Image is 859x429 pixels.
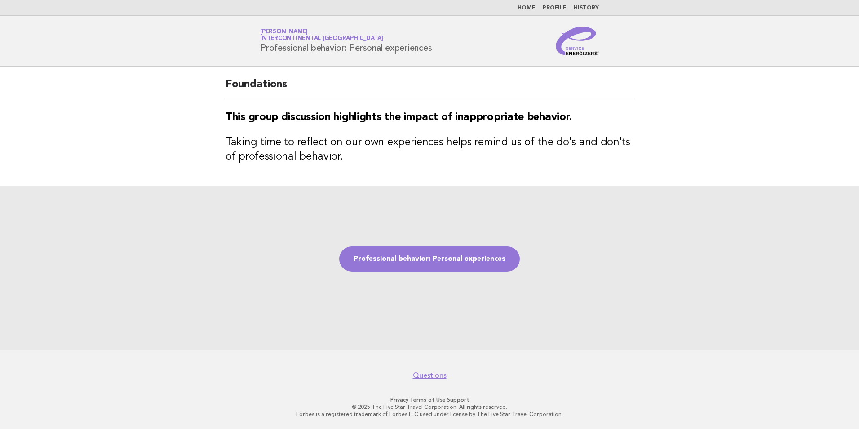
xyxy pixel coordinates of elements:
a: History [574,5,599,11]
a: Support [447,397,469,403]
a: Questions [413,371,447,380]
a: Professional behavior: Personal experiences [339,246,520,272]
p: © 2025 The Five Star Travel Corporation. All rights reserved. [155,403,704,411]
strong: This group discussion highlights the impact of inappropriate behavior. [226,112,572,123]
h2: Foundations [226,77,633,99]
h3: Taking time to reflect on our own experiences helps remind us of the do's and don'ts of professio... [226,135,633,164]
span: InterContinental [GEOGRAPHIC_DATA] [260,36,383,42]
a: Home [518,5,536,11]
a: Terms of Use [410,397,446,403]
p: · · [155,396,704,403]
h1: Professional behavior: Personal experiences [260,29,432,53]
p: Forbes is a registered trademark of Forbes LLC used under license by The Five Star Travel Corpora... [155,411,704,418]
img: Service Energizers [556,27,599,55]
a: Privacy [390,397,408,403]
a: [PERSON_NAME]InterContinental [GEOGRAPHIC_DATA] [260,29,383,41]
a: Profile [543,5,567,11]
